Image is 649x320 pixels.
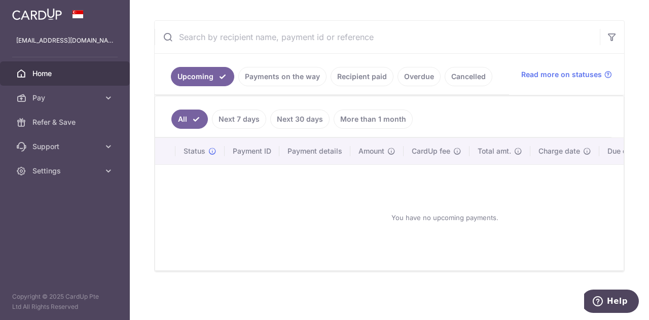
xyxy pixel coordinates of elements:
[358,146,384,156] span: Amount
[521,69,612,80] a: Read more on statuses
[32,68,99,79] span: Home
[538,146,580,156] span: Charge date
[412,146,450,156] span: CardUp fee
[212,110,266,129] a: Next 7 days
[270,110,330,129] a: Next 30 days
[445,67,492,86] a: Cancelled
[12,8,62,20] img: CardUp
[32,117,99,127] span: Refer & Save
[607,146,638,156] span: Due date
[184,146,205,156] span: Status
[478,146,511,156] span: Total amt.
[238,67,327,86] a: Payments on the way
[32,141,99,152] span: Support
[225,138,279,164] th: Payment ID
[584,290,639,315] iframe: Opens a widget where you can find more information
[398,67,441,86] a: Overdue
[171,110,208,129] a: All
[171,67,234,86] a: Upcoming
[331,67,393,86] a: Recipient paid
[334,110,413,129] a: More than 1 month
[16,35,114,46] p: [EMAIL_ADDRESS][DOMAIN_NAME]
[279,138,350,164] th: Payment details
[32,166,99,176] span: Settings
[32,93,99,103] span: Pay
[155,21,600,53] input: Search by recipient name, payment id or reference
[521,69,602,80] span: Read more on statuses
